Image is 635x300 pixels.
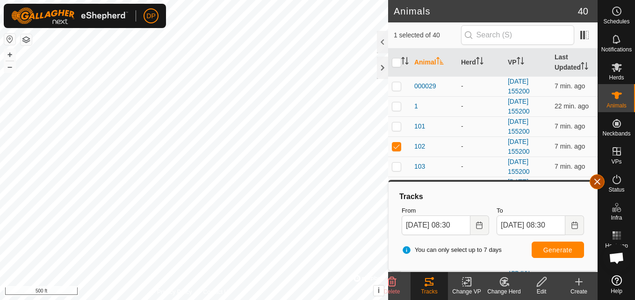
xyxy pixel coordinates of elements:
[578,4,588,18] span: 40
[609,75,624,80] span: Herds
[605,243,628,249] span: Heatmap
[157,288,192,296] a: Privacy Policy
[602,131,630,136] span: Neckbands
[402,206,489,215] label: From
[560,287,598,296] div: Create
[555,82,585,90] span: Sep 12, 2025, 8:23 AM
[543,246,572,254] span: Generate
[4,61,15,72] button: –
[461,81,500,91] div: -
[394,30,461,40] span: 1 selected of 40
[508,78,530,95] a: [DATE] 155200
[436,58,444,66] p-sorticon: Activate to sort
[398,191,588,202] div: Tracks
[611,159,621,164] span: VPs
[146,11,155,21] span: DP
[508,158,530,175] a: [DATE] 155200
[414,81,436,91] span: 000029
[378,286,380,294] span: i
[608,187,624,193] span: Status
[401,58,409,66] p-sorticon: Activate to sort
[517,58,524,66] p-sorticon: Activate to sort
[606,103,627,108] span: Animals
[555,122,585,130] span: Sep 12, 2025, 8:23 AM
[532,242,584,258] button: Generate
[504,49,551,77] th: VP
[523,287,560,296] div: Edit
[603,244,631,272] div: Open chat
[411,49,457,77] th: Animal
[581,64,588,71] p-sorticon: Activate to sort
[374,286,384,296] button: i
[4,49,15,60] button: +
[461,101,500,111] div: -
[598,271,635,298] a: Help
[555,102,589,110] span: Sep 12, 2025, 8:08 AM
[394,6,578,17] h2: Animals
[411,287,448,296] div: Tracks
[384,288,400,295] span: Delete
[11,7,128,24] img: Gallagher Logo
[203,288,231,296] a: Contact Us
[508,118,530,135] a: [DATE] 155200
[4,34,15,45] button: Reset Map
[601,47,632,52] span: Notifications
[611,288,622,294] span: Help
[470,215,489,235] button: Choose Date
[461,142,500,151] div: -
[485,287,523,296] div: Change Herd
[461,121,500,131] div: -
[551,49,598,77] th: Last Updated
[414,162,425,171] span: 103
[457,49,504,77] th: Herd
[21,34,32,45] button: Map Layers
[414,142,425,151] span: 102
[565,215,584,235] button: Choose Date
[508,98,530,115] a: [DATE] 155200
[508,178,530,195] a: [DATE] 155200
[448,287,485,296] div: Change VP
[508,138,530,155] a: [DATE] 155200
[555,143,585,150] span: Sep 12, 2025, 8:23 AM
[414,121,425,131] span: 101
[476,58,483,66] p-sorticon: Activate to sort
[461,25,574,45] input: Search (S)
[611,215,622,221] span: Infra
[461,162,500,171] div: -
[414,101,418,111] span: 1
[497,206,584,215] label: To
[603,19,629,24] span: Schedules
[555,163,585,170] span: Sep 12, 2025, 8:23 AM
[402,245,502,255] span: You can only select up to 7 days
